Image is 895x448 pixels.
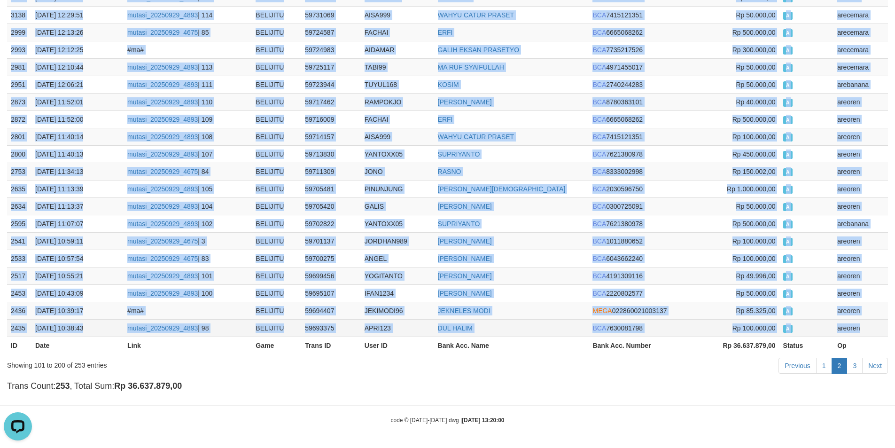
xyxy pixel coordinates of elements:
a: mutasi_20250929_4893 [127,133,198,141]
td: BELIJITU [252,58,301,76]
td: | 100 [124,284,252,302]
td: 7415121351 [589,6,697,24]
span: Rp 1.000.000,00 [727,185,776,193]
td: [DATE] 10:43:09 [31,284,124,302]
td: [DATE] 10:57:54 [31,250,124,267]
td: | 114 [124,6,252,24]
td: 2435 [7,319,31,337]
a: [PERSON_NAME] [438,203,492,210]
small: code © [DATE]-[DATE] dwg | [391,417,505,424]
a: mutasi_20250929_4893 [127,220,198,228]
td: [DATE] 11:52:00 [31,110,124,128]
a: mutasi_20250929_4893 [127,272,198,280]
td: areoren [833,128,888,145]
span: Approved [783,186,793,194]
td: 0300725091 [589,197,697,215]
span: Rp 50.000,00 [736,290,776,297]
a: Next [862,358,888,374]
a: mutasi_20250929_4893 [127,290,198,297]
td: #ma# [124,302,252,319]
td: 59695107 [301,284,361,302]
span: BCA [592,11,606,19]
a: mutasi_20250929_4893 [127,150,198,158]
a: mutasi_20250929_4675 [127,255,198,262]
td: [DATE] 12:29:51 [31,6,124,24]
td: BELIJITU [252,197,301,215]
td: 2220802577 [589,284,697,302]
th: Status [779,337,834,354]
a: mutasi_20250929_4675 [127,168,198,175]
td: 7630081798 [589,319,697,337]
td: 59699456 [301,267,361,284]
span: Approved [783,99,793,107]
a: mutasi_20250929_4893 [127,203,198,210]
span: Rp 50.000,00 [736,203,776,210]
a: SUPRIYANTO [438,220,480,228]
td: 2801 [7,128,31,145]
td: RAMPOKJO [361,93,434,110]
td: BELIJITU [252,6,301,24]
td: | 84 [124,163,252,180]
td: BELIJITU [252,284,301,302]
strong: Rp 36.637.879,00 [723,342,775,349]
a: mutasi_20250929_4893 [127,98,198,106]
td: [DATE] 11:40:14 [31,128,124,145]
td: 2993 [7,41,31,58]
a: [PERSON_NAME] [438,237,492,245]
span: Rp 500.000,00 [732,116,776,123]
th: Bank Acc. Name [434,337,589,354]
span: Rp 500.000,00 [732,29,776,36]
span: Approved [783,151,793,159]
td: 2453 [7,284,31,302]
td: [DATE] 11:13:39 [31,180,124,197]
td: | 111 [124,76,252,93]
span: Rp 150.002,00 [732,168,776,175]
span: BCA [592,255,606,262]
span: Rp 50.000,00 [736,81,776,88]
span: Rp 100.000,00 [732,133,776,141]
th: ID [7,337,31,354]
td: BELIJITU [252,302,301,319]
a: 1 [816,358,832,374]
a: 3 [847,358,863,374]
td: | 108 [124,128,252,145]
td: [DATE] 11:40:13 [31,145,124,163]
span: BCA [592,237,606,245]
td: 59713830 [301,145,361,163]
td: BELIJITU [252,267,301,284]
td: | 110 [124,93,252,110]
td: areoren [833,197,888,215]
td: | 109 [124,110,252,128]
td: | 101 [124,267,252,284]
span: Rp 300.000,00 [732,46,776,54]
td: [DATE] 12:06:21 [31,76,124,93]
td: [DATE] 12:12:25 [31,41,124,58]
td: 59705481 [301,180,361,197]
th: Trans ID [301,337,361,354]
span: Rp 100.000,00 [732,324,776,332]
span: Rp 50.000,00 [736,63,776,71]
a: ERFI [438,116,453,123]
a: ERFI [438,29,453,36]
div: Showing 101 to 200 of 253 entries [7,357,366,370]
td: 59723944 [301,76,361,93]
td: AISA999 [361,6,434,24]
a: WAHYU CATUR PRASET [438,133,514,141]
td: 59700275 [301,250,361,267]
td: | 98 [124,319,252,337]
a: DUL HALIM [438,324,473,332]
td: TABI99 [361,58,434,76]
td: areoren [833,110,888,128]
td: | 104 [124,197,252,215]
a: KOSIM [438,81,459,88]
td: [DATE] 12:13:26 [31,24,124,41]
strong: [DATE] 13:20:00 [462,417,504,424]
span: Approved [783,81,793,89]
span: Rp 40.000,00 [736,98,776,106]
td: 59717462 [301,93,361,110]
td: arebanana [833,215,888,232]
span: Approved [783,116,793,124]
span: BCA [592,63,606,71]
span: BCA [592,168,606,175]
td: TUYUL168 [361,76,434,93]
